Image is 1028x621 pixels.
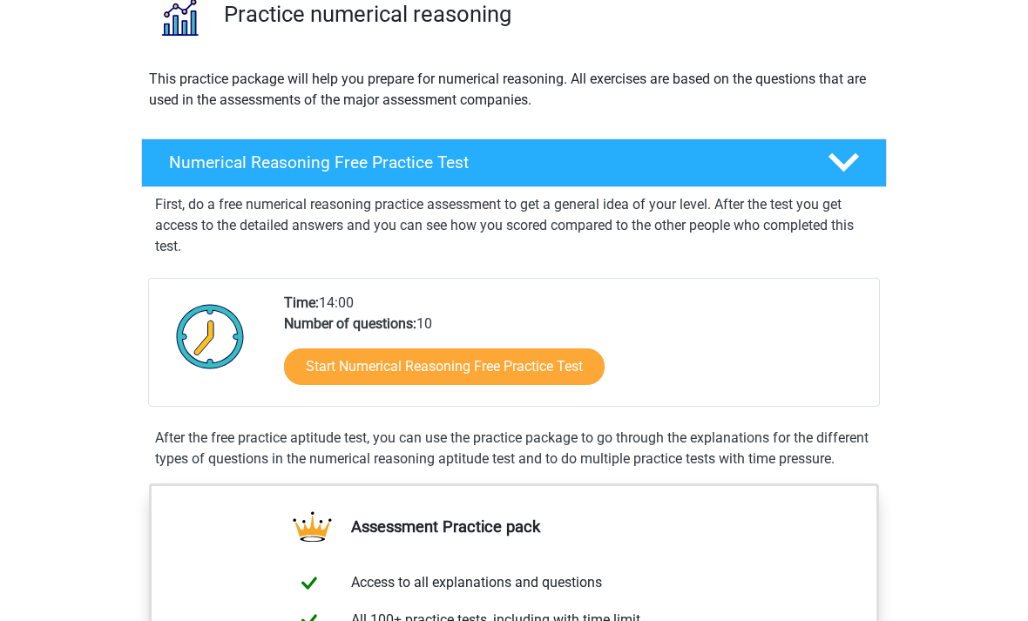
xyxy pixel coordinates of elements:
[155,195,873,258] p: First, do a free numerical reasoning practice assessment to get a general idea of your level. Aft...
[148,429,880,470] div: After the free practice aptitude test, you can use the practice package to go through the explana...
[166,294,254,381] img: Clock
[149,70,879,111] p: This practice package will help you prepare for numerical reasoning. All exercises are based on t...
[284,295,319,312] b: Time:
[224,2,873,29] h3: Practice numerical reasoning
[284,349,605,386] a: Start Numerical Reasoning Free Practice Test
[169,153,800,173] h4: Numerical Reasoning Free Practice Test
[284,316,416,333] b: Number of questions:
[271,294,878,407] div: 14:00 10
[134,139,894,188] a: Numerical Reasoning Free Practice Test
